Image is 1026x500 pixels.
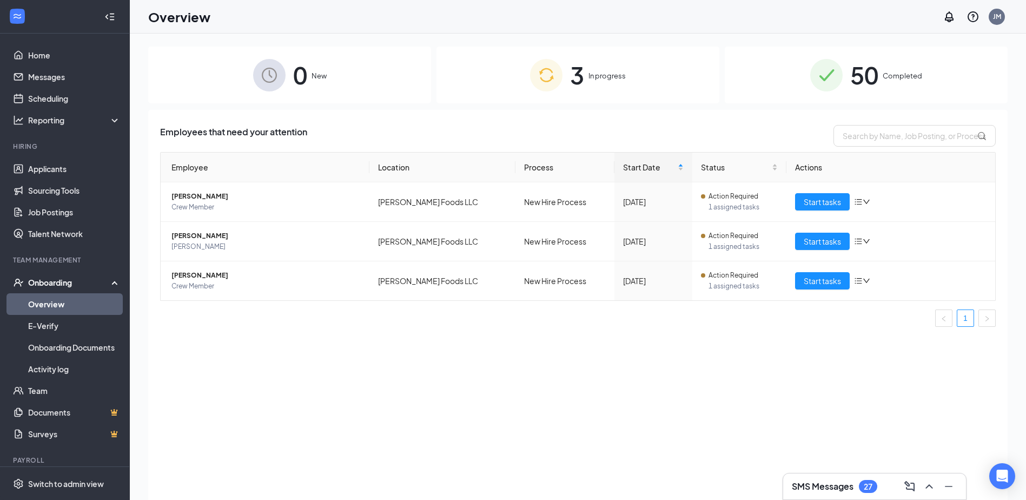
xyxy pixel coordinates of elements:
span: Crew Member [171,281,361,292]
a: E-Verify [28,315,121,337]
th: Process [515,153,614,182]
button: right [978,310,996,327]
a: Job Postings [28,201,121,223]
span: 3 [570,56,584,94]
td: [PERSON_NAME] Foods LLC [369,261,515,300]
span: right [984,315,990,322]
span: Status [701,161,770,173]
span: Employees that need your attention [160,125,307,147]
svg: ChevronUp [923,480,936,493]
svg: QuestionInfo [967,10,979,23]
td: [PERSON_NAME] Foods LLC [369,222,515,261]
span: 1 assigned tasks [709,281,778,292]
span: Action Required [709,270,758,281]
div: Payroll [13,456,118,465]
span: bars [854,198,863,206]
button: ComposeMessage [901,478,918,495]
div: [DATE] [623,196,684,208]
svg: Collapse [104,11,115,22]
span: Completed [883,70,922,81]
td: New Hire Process [515,182,614,222]
th: Employee [161,153,369,182]
div: Hiring [13,142,118,151]
span: down [863,277,870,285]
span: Crew Member [171,202,361,213]
span: Action Required [709,191,758,202]
a: Sourcing Tools [28,180,121,201]
svg: Notifications [943,10,956,23]
span: bars [854,277,863,285]
span: 1 assigned tasks [709,241,778,252]
th: Location [369,153,515,182]
a: Scheduling [28,88,121,109]
span: left [941,315,947,322]
a: Activity log [28,358,121,380]
a: Applicants [28,158,121,180]
h1: Overview [148,8,210,26]
td: New Hire Process [515,222,614,261]
svg: Minimize [942,480,955,493]
button: left [935,310,952,327]
span: Start tasks [804,235,841,247]
input: Search by Name, Job Posting, or Process [833,125,996,147]
svg: Analysis [13,115,24,126]
span: [PERSON_NAME] [171,270,361,281]
div: Onboarding [28,277,111,288]
div: [DATE] [623,275,684,287]
th: Actions [786,153,995,182]
span: In progress [588,70,626,81]
li: Previous Page [935,310,952,327]
span: 1 assigned tasks [709,202,778,213]
span: bars [854,237,863,246]
div: Switch to admin view [28,478,104,489]
span: down [863,238,870,245]
span: 50 [850,56,878,94]
span: Start tasks [804,275,841,287]
div: 27 [864,482,872,491]
a: Onboarding Documents [28,337,121,358]
a: Home [28,44,121,66]
span: down [863,198,870,206]
a: Messages [28,66,121,88]
button: Start tasks [795,272,850,290]
a: 1 [957,310,974,326]
a: Overview [28,293,121,315]
button: ChevronUp [921,478,938,495]
td: [PERSON_NAME] Foods LLC [369,182,515,222]
span: [PERSON_NAME] [171,241,361,252]
li: Next Page [978,310,996,327]
a: Team [28,380,121,402]
td: New Hire Process [515,261,614,300]
h3: SMS Messages [792,481,853,492]
button: Minimize [940,478,957,495]
svg: UserCheck [13,277,24,288]
svg: ComposeMessage [903,480,916,493]
li: 1 [957,310,974,327]
span: 0 [293,56,307,94]
div: Reporting [28,115,121,126]
span: Action Required [709,231,758,241]
span: [PERSON_NAME] [171,191,361,202]
a: SurveysCrown [28,423,121,445]
div: Open Intercom Messenger [989,463,1015,489]
div: JM [993,12,1001,21]
svg: WorkstreamLogo [12,11,23,22]
span: New [312,70,327,81]
div: [DATE] [623,235,684,247]
span: Start Date [623,161,676,173]
span: Start tasks [804,196,841,208]
button: Start tasks [795,233,850,250]
div: Team Management [13,255,118,265]
a: DocumentsCrown [28,402,121,423]
svg: Settings [13,478,24,489]
th: Status [692,153,786,182]
button: Start tasks [795,193,850,210]
a: Talent Network [28,223,121,245]
span: [PERSON_NAME] [171,231,361,241]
